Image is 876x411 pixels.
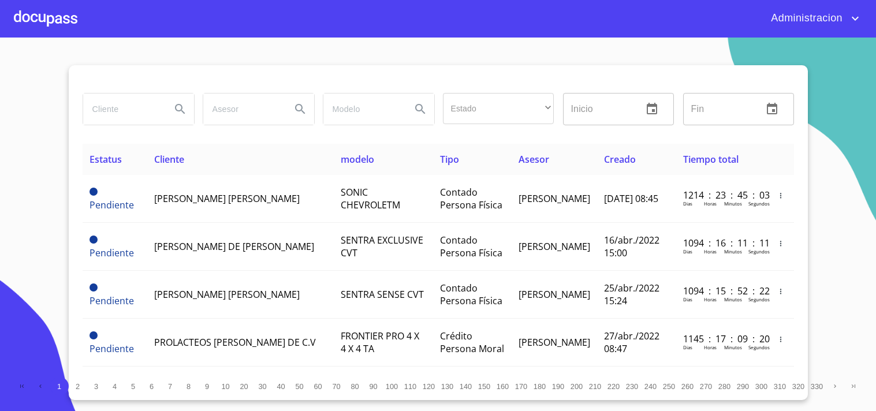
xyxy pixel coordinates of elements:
[605,377,623,395] button: 220
[438,377,457,395] button: 130
[154,288,300,301] span: [PERSON_NAME] [PERSON_NAME]
[383,377,401,395] button: 100
[166,95,194,123] button: Search
[752,377,771,395] button: 300
[568,377,586,395] button: 200
[552,382,564,391] span: 190
[277,382,285,391] span: 40
[295,382,303,391] span: 50
[715,377,734,395] button: 280
[589,382,601,391] span: 210
[346,377,364,395] button: 80
[737,382,749,391] span: 290
[351,382,359,391] span: 80
[341,234,423,259] span: SENTRA EXCLUSIVE CVT
[272,377,290,395] button: 40
[789,377,808,395] button: 320
[755,382,767,391] span: 300
[286,95,314,123] button: Search
[704,344,717,350] p: Horas
[697,377,715,395] button: 270
[519,153,549,166] span: Asesor
[700,382,712,391] span: 270
[683,248,692,255] p: Dias
[364,377,383,395] button: 90
[254,377,272,395] button: 30
[341,186,400,211] span: SONIC CHEVROLETM
[327,377,346,395] button: 70
[240,382,248,391] span: 20
[440,153,459,166] span: Tipo
[681,382,694,391] span: 260
[143,377,161,395] button: 6
[724,248,742,255] p: Minutos
[683,153,739,166] span: Tiempo total
[69,377,87,395] button: 2
[198,377,217,395] button: 9
[626,382,638,391] span: 230
[704,200,717,207] p: Horas
[748,200,770,207] p: Segundos
[811,382,823,391] span: 330
[683,296,692,302] p: Dias
[534,382,546,391] span: 180
[235,377,254,395] button: 20
[748,248,770,255] p: Segundos
[478,382,490,391] span: 150
[154,192,300,205] span: [PERSON_NAME] [PERSON_NAME]
[571,382,583,391] span: 200
[443,93,554,124] div: ​
[90,188,98,196] span: Pendiente
[161,377,180,395] button: 7
[113,382,117,391] span: 4
[604,234,659,259] span: 16/abr./2022 15:00
[323,94,402,125] input: search
[460,382,472,391] span: 140
[808,377,826,395] button: 330
[748,344,770,350] p: Segundos
[604,153,636,166] span: Creado
[407,95,434,123] button: Search
[604,282,659,307] span: 25/abr./2022 15:24
[519,336,590,349] span: [PERSON_NAME]
[512,377,531,395] button: 170
[50,377,69,395] button: 1
[440,330,504,355] span: Crédito Persona Moral
[290,377,309,395] button: 50
[106,377,124,395] button: 4
[724,296,742,302] p: Minutos
[332,382,340,391] span: 70
[150,382,154,391] span: 6
[642,377,660,395] button: 240
[57,382,61,391] span: 1
[549,377,568,395] button: 190
[660,377,679,395] button: 250
[519,288,590,301] span: [PERSON_NAME]
[623,377,642,395] button: 230
[309,377,327,395] button: 60
[180,377,198,395] button: 8
[457,377,475,395] button: 140
[83,94,162,125] input: search
[90,294,134,307] span: Pendiente
[221,382,229,391] span: 10
[497,382,509,391] span: 160
[94,382,98,391] span: 3
[369,382,377,391] span: 90
[440,282,502,307] span: Contado Persona Física
[168,382,172,391] span: 7
[154,336,316,349] span: PROLACTEOS [PERSON_NAME] DE C.V
[187,382,191,391] span: 8
[679,377,697,395] button: 260
[440,186,502,211] span: Contado Persona Física
[519,240,590,253] span: [PERSON_NAME]
[748,296,770,302] p: Segundos
[604,192,658,205] span: [DATE] 08:45
[718,382,730,391] span: 280
[604,330,659,355] span: 27/abr./2022 08:47
[90,153,122,166] span: Estatus
[683,189,761,201] p: 1214 : 23 : 45 : 03
[494,377,512,395] button: 160
[704,296,717,302] p: Horas
[683,332,761,345] p: 1145 : 17 : 09 : 20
